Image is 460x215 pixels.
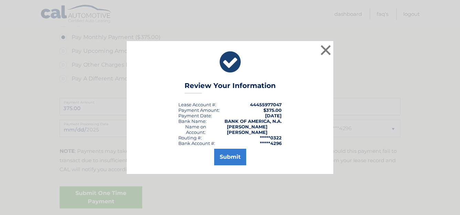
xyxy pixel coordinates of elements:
h3: Review Your Information [185,81,276,94]
button: × [319,43,333,57]
span: $375.00 [263,107,282,113]
div: Routing #: [178,135,202,140]
strong: [PERSON_NAME] [PERSON_NAME] [227,124,268,135]
div: Name on Account: [178,124,213,135]
div: Bank Account #: [178,140,215,146]
strong: 44455977047 [250,102,282,107]
button: Submit [214,149,246,165]
strong: BANK OF AMERICA, N.A. [224,118,282,124]
span: Payment Date [178,113,211,118]
div: Bank Name: [178,118,207,124]
div: : [178,113,212,118]
span: [DATE] [265,113,282,118]
div: Payment Amount: [178,107,220,113]
div: Lease Account #: [178,102,216,107]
